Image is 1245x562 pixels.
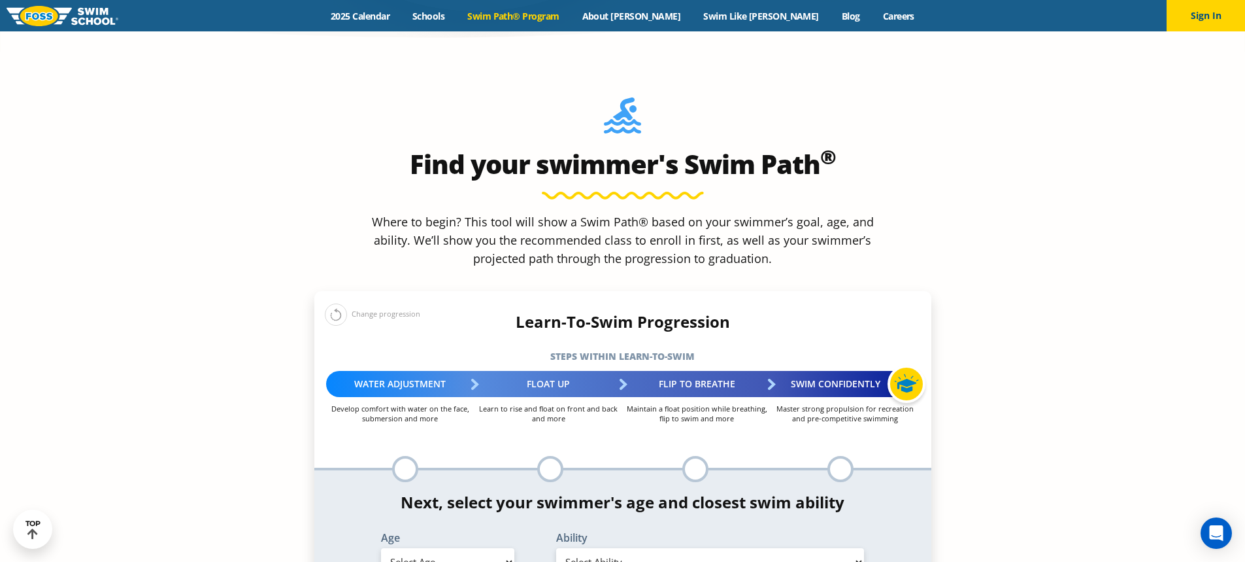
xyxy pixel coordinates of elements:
[320,10,401,22] a: 2025 Calendar
[771,371,920,397] div: Swim Confidently
[456,10,571,22] a: Swim Path® Program
[314,347,931,366] h5: Steps within Learn-to-Swim
[326,404,474,423] p: Develop comfort with water on the face, submersion and more
[571,10,692,22] a: About [PERSON_NAME]
[326,371,474,397] div: Water Adjustment
[623,404,771,423] p: Maintain a float position while breathing, flip to swim and more
[314,493,931,512] h4: Next, select your swimmer's age and closest swim ability
[871,10,925,22] a: Careers
[556,533,865,543] label: Ability
[830,10,871,22] a: Blog
[7,6,118,26] img: FOSS Swim School Logo
[771,404,920,423] p: Master strong propulsion for recreation and pre-competitive swimming
[820,143,836,170] sup: ®
[604,97,641,142] img: Foss-Location-Swimming-Pool-Person.svg
[314,313,931,331] h4: Learn-To-Swim Progression
[25,519,41,540] div: TOP
[474,404,623,423] p: Learn to rise and float on front and back and more
[367,213,879,268] p: Where to begin? This tool will show a Swim Path® based on your swimmer’s goal, age, and ability. ...
[401,10,456,22] a: Schools
[1201,518,1232,549] div: Open Intercom Messenger
[623,371,771,397] div: Flip to Breathe
[314,149,931,180] h2: Find your swimmer's Swim Path
[325,303,420,326] div: Change progression
[474,371,623,397] div: Float Up
[692,10,831,22] a: Swim Like [PERSON_NAME]
[381,533,514,543] label: Age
